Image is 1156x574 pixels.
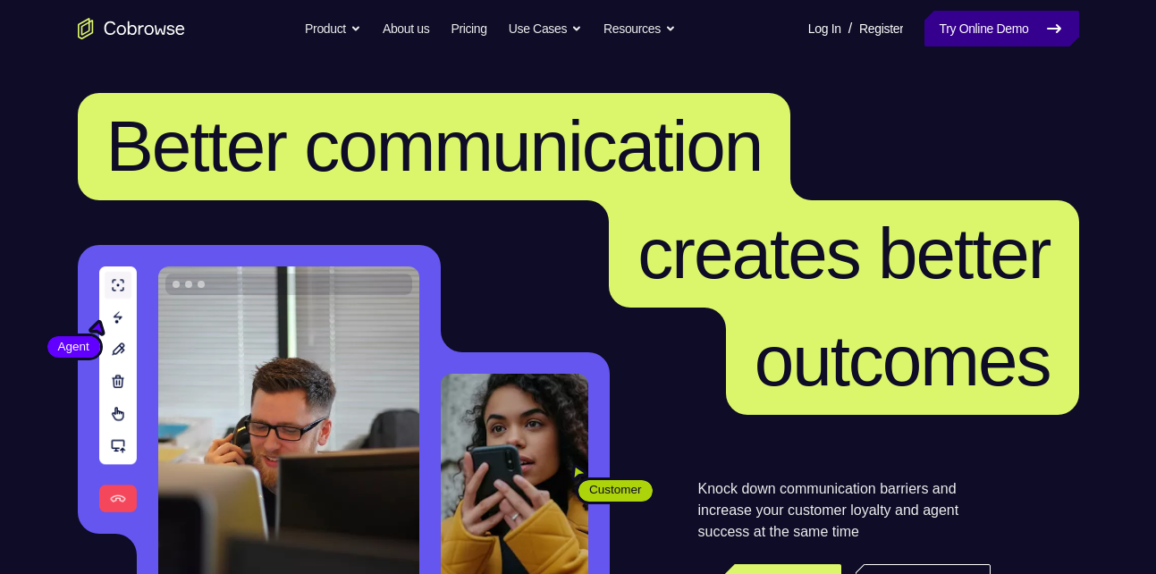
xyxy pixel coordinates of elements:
[509,11,582,46] button: Use Cases
[755,321,1051,401] span: outcomes
[859,11,903,46] a: Register
[698,478,991,543] p: Knock down communication barriers and increase your customer loyalty and agent success at the sam...
[808,11,841,46] a: Log In
[924,11,1078,46] a: Try Online Demo
[106,106,763,186] span: Better communication
[848,18,852,39] span: /
[451,11,486,46] a: Pricing
[603,11,676,46] button: Resources
[637,214,1050,293] span: creates better
[305,11,361,46] button: Product
[383,11,429,46] a: About us
[78,18,185,39] a: Go to the home page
